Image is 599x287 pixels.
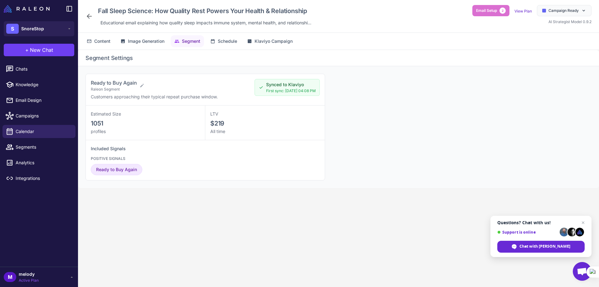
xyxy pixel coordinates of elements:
[128,38,164,45] span: Image Generation
[2,156,75,169] a: Analytics
[4,21,74,36] button: SSnoreStop
[2,172,75,185] a: Integrations
[100,19,311,26] span: Educational email explaining how quality sleep impacts immune system, mental health, and relation...
[95,5,314,17] div: Click to edit campaign name
[16,144,71,151] span: Segments
[171,35,204,47] button: Segment
[497,230,558,235] span: Support is online
[19,271,39,278] span: melody
[255,38,293,45] span: Klaviyo Campaign
[182,38,200,45] span: Segment
[2,62,75,76] a: Chats
[2,141,75,154] a: Segments
[16,66,71,72] span: Chats
[519,244,570,249] span: Chat with [PERSON_NAME]
[6,24,19,34] div: S
[266,81,316,88] span: Synced to Klaviyo
[579,219,587,226] span: Close chat
[218,38,237,45] span: Schedule
[548,8,579,13] span: Campaign Ready
[210,128,320,135] div: All time
[30,46,53,54] span: New Chat
[2,78,75,91] a: Knowledge
[499,7,506,14] span: 2
[514,9,532,13] a: View Plan
[117,35,168,47] button: Image Generation
[91,80,137,86] span: Ready to Buy Again
[91,94,218,99] span: Customers approaching their typical repeat purchase window.
[472,5,509,16] button: Email Setup2
[19,278,39,283] span: Active Plan
[98,18,314,27] div: Click to edit description
[96,166,137,173] span: Ready to Buy Again
[4,272,16,282] div: M
[548,19,592,24] span: AI Strategist Model 0.9.2
[4,5,52,12] a: Raleon Logo
[16,159,71,166] span: Analytics
[2,94,75,107] a: Email Design
[16,81,71,88] span: Knowledge
[94,38,110,45] span: Content
[91,145,320,152] h4: Included Signals
[573,262,592,281] div: Open chat
[497,220,585,225] span: Questions? Chat with us!
[25,46,29,54] span: +
[91,87,137,92] span: Raleon Segment
[16,175,71,182] span: Integrations
[243,35,296,47] button: Klaviyo Campaign
[139,83,144,88] button: Edit segment
[83,35,114,47] button: Content
[91,128,200,135] div: profiles
[91,156,320,161] div: POSITIVE SIGNALS
[91,111,200,117] div: Estimated Size
[21,25,44,32] span: SnoreStop
[207,35,241,47] button: Schedule
[476,8,497,13] span: Email Setup
[91,120,103,127] span: 1051
[16,128,71,135] span: Calendar
[16,112,71,119] span: Campaigns
[266,88,316,94] span: First sync: [DATE] 04:08 PM
[210,111,320,117] div: LTV
[497,241,585,253] div: Chat with Raleon
[4,5,50,12] img: Raleon Logo
[16,97,71,104] span: Email Design
[85,54,592,62] h2: Segment Settings
[4,44,74,56] button: +New Chat
[2,125,75,138] a: Calendar
[2,109,75,122] a: Campaigns
[210,120,224,127] span: $219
